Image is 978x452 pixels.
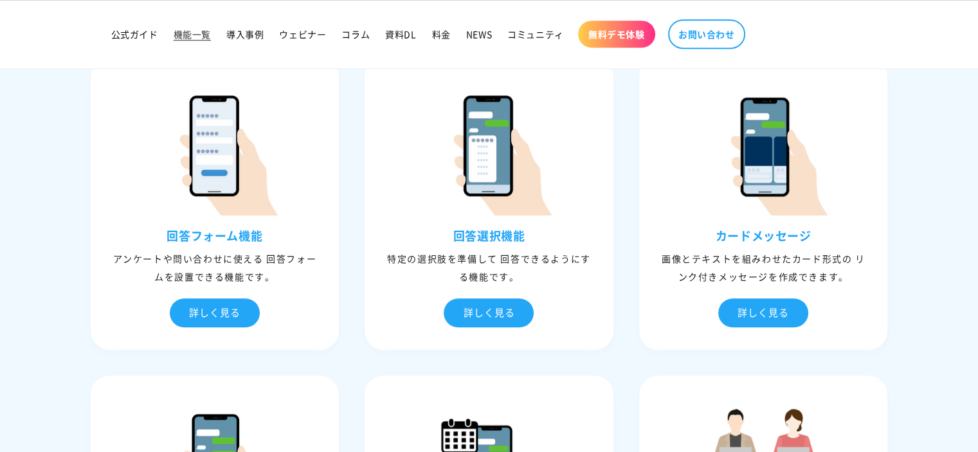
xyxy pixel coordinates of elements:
a: コラム [334,21,377,48]
span: コラム [341,28,370,40]
img: 回答選択機能 [424,87,553,215]
a: 無料デモ体験 [578,21,655,48]
a: ウェビナー [271,21,334,48]
div: 特定の選択肢を準備して 回答できるようにする機能です。 [368,249,610,285]
div: 詳しく見る [718,298,808,327]
span: 機能一覧 [174,28,211,40]
span: 公式ガイド [111,28,158,40]
img: カードメッセージ [699,87,828,215]
span: 資料DL [385,28,416,40]
a: 料金 [424,21,458,48]
h3: 回答フォーム機能 [94,228,336,243]
span: コミュニティ [507,28,564,40]
div: 詳しく見る [444,298,534,327]
a: 機能一覧 [166,21,219,48]
a: 導入事例 [219,21,271,48]
div: アンケートや問い合わせに使える 回答フォームを設置できる機能です。 [94,249,336,285]
a: 公式ガイド [104,21,166,48]
span: 導入事例 [226,28,264,40]
img: 回答フォーム機能 [150,87,279,215]
a: 資料DL [377,21,424,48]
div: 詳しく見る [170,298,260,327]
span: NEWS [466,28,492,40]
a: コミュニティ [500,21,572,48]
a: NEWS [458,21,500,48]
span: 無料デモ体験 [588,28,645,40]
span: 料金 [432,28,451,40]
span: ウェビナー [279,28,326,40]
a: お問い合わせ [668,19,745,49]
h3: 回答選択機能 [368,228,610,243]
h3: カードメッセージ [642,228,885,243]
span: お問い合わせ [678,28,735,40]
div: 画像とテキストを組みわせたカード形式の リンク付きメッセージを作成できます。 [642,249,885,285]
